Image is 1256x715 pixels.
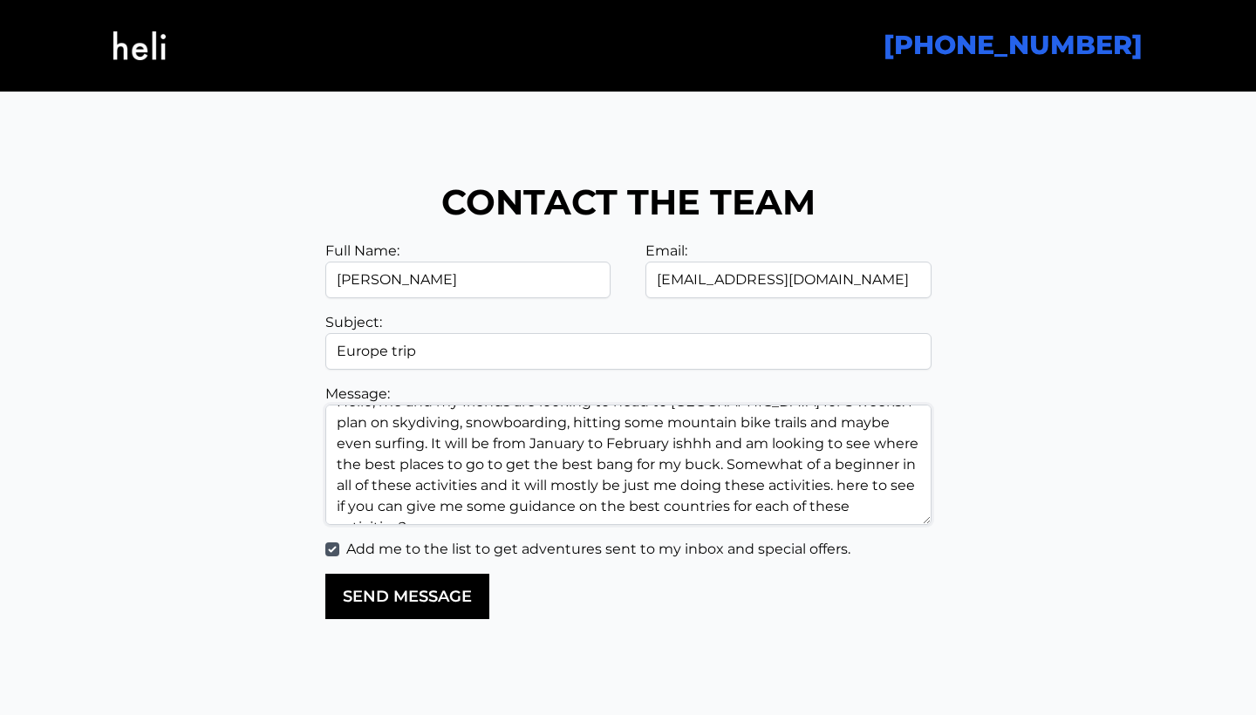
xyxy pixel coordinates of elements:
h2: CONTACT THE TEAM [96,181,1160,223]
button: SEND MESSAGE [325,574,489,619]
input: Email [645,262,932,298]
img: Heli OS Logo [113,10,166,81]
label: Full Name: [325,242,399,259]
label: Email: [645,242,687,259]
label: Message: [325,385,390,402]
input: Full Name [325,262,611,298]
label: Subject: [325,314,382,330]
a: [PHONE_NUMBER] [884,29,1143,61]
input: Subject [325,333,932,370]
label: Add me to the list to get adventures sent to my inbox and special offers. [346,539,850,560]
